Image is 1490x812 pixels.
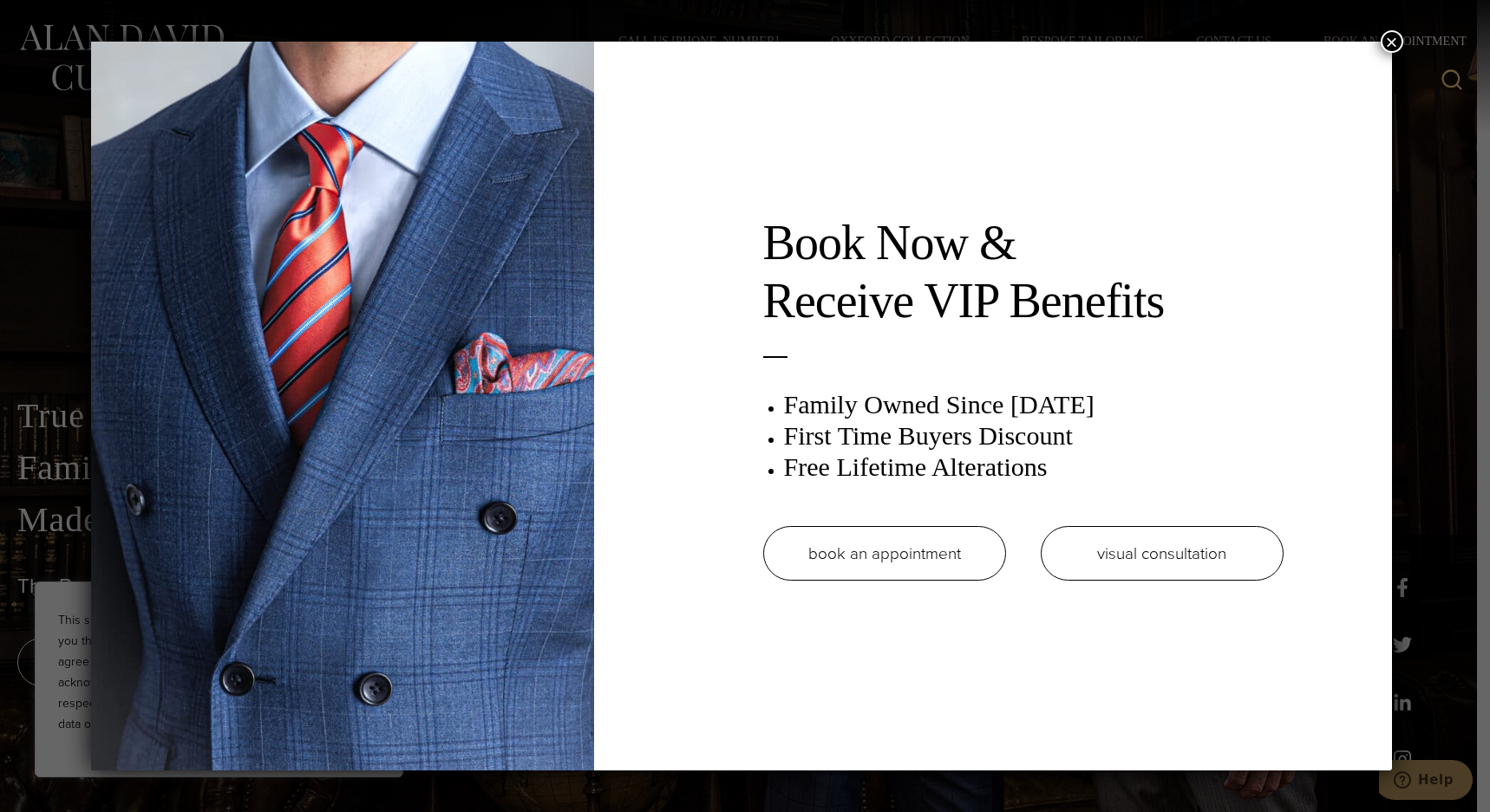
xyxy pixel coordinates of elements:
[1041,526,1284,581] a: visual consultation
[784,451,1284,483] h3: Free Lifetime Alterations
[39,12,75,28] span: Help
[763,526,1006,581] a: book an appointment
[763,214,1284,330] h2: Book Now & Receive VIP Benefits
[1381,30,1403,53] button: Close
[784,420,1284,451] h3: First Time Buyers Discount
[784,389,1284,420] h3: Family Owned Since [DATE]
